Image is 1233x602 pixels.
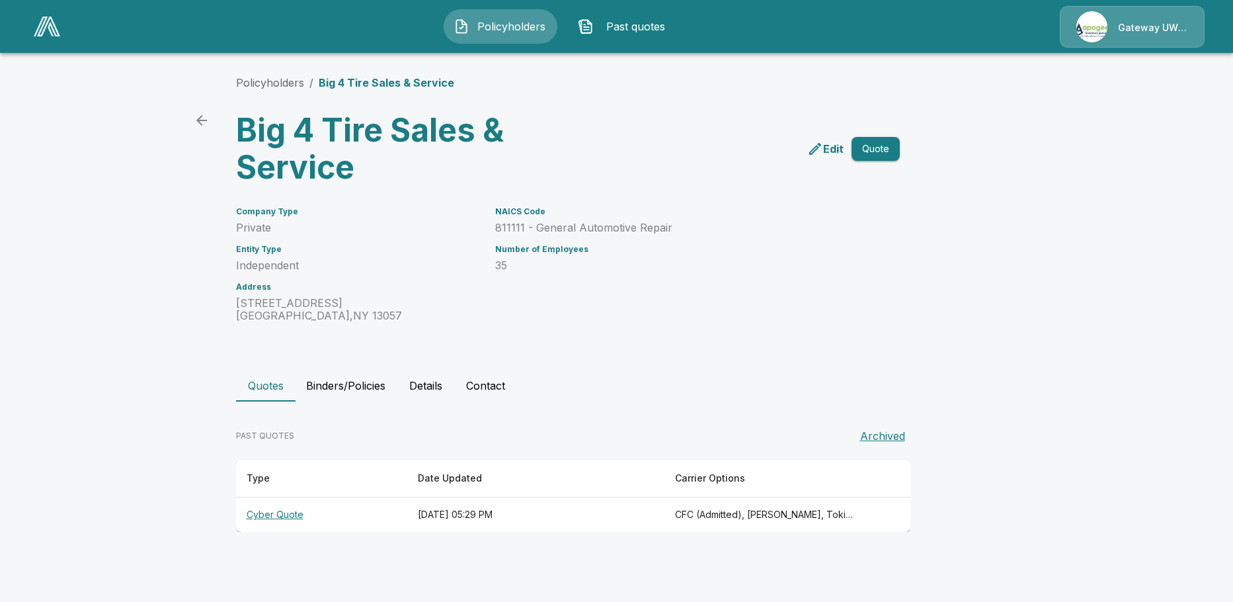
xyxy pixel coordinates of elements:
[664,497,865,533] th: CFC (Admitted), Beazley, Tokio Marine TMHCC (Non-Admitted), At-Bay (Non-Admitted), Coalition (Non...
[568,9,682,44] button: Past quotes IconPast quotes
[236,75,454,91] nav: breadcrumb
[805,138,846,159] a: edit
[296,370,396,402] button: Binders/Policies
[852,137,900,161] button: Quote
[396,370,456,402] button: Details
[664,460,865,497] th: Carrier Options
[236,207,479,216] h6: Company Type
[495,245,868,254] h6: Number of Employees
[236,497,407,533] th: Cyber Quote
[599,19,672,34] span: Past quotes
[236,245,479,254] h6: Entity Type
[236,112,563,186] h3: Big 4 Tire Sales & Service
[456,370,516,402] button: Contact
[495,222,868,234] p: 811111 - General Automotive Repair
[236,282,479,292] h6: Address
[236,370,998,402] div: policyholder tabs
[444,9,557,44] button: Policyholders IconPolicyholders
[236,430,294,442] p: PAST QUOTES
[236,460,407,497] th: Type
[236,76,304,89] a: Policyholders
[236,370,296,402] button: Quotes
[188,107,215,134] a: back
[454,19,469,34] img: Policyholders Icon
[319,75,454,91] p: Big 4 Tire Sales & Service
[407,460,664,497] th: Date Updated
[823,141,844,157] p: Edit
[236,222,479,234] p: Private
[236,297,479,322] p: [STREET_ADDRESS] [GEOGRAPHIC_DATA] , NY 13057
[309,75,313,91] li: /
[236,259,479,272] p: Independent
[495,259,868,272] p: 35
[855,423,910,449] button: Archived
[495,207,868,216] h6: NAICS Code
[578,19,594,34] img: Past quotes Icon
[236,460,910,532] table: responsive table
[475,19,547,34] span: Policyholders
[407,497,664,533] th: [DATE] 05:29 PM
[34,17,60,36] img: AA Logo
